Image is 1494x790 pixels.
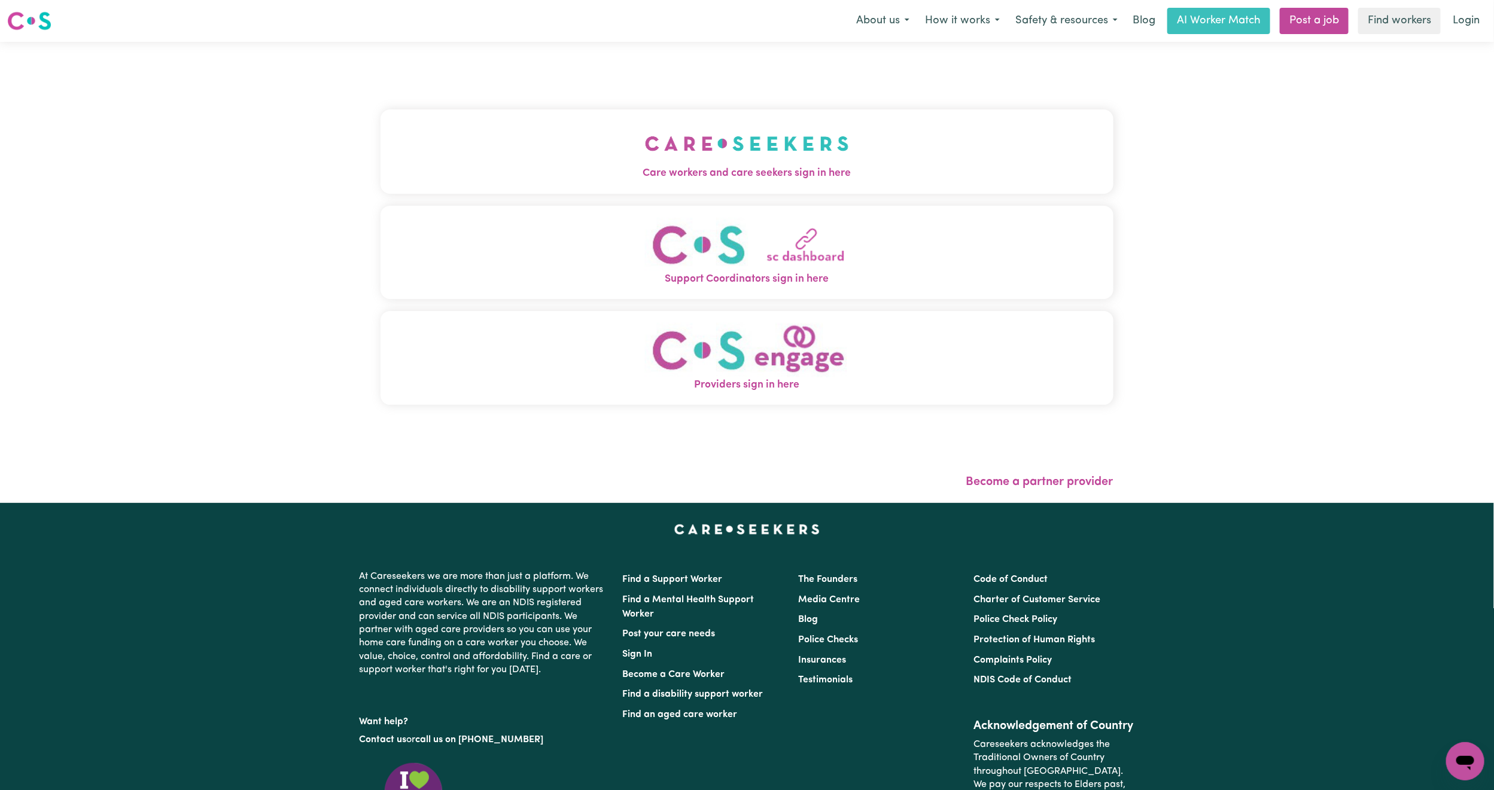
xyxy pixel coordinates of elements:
a: Charter of Customer Service [973,595,1100,605]
a: Police Check Policy [973,615,1057,624]
p: Want help? [360,710,608,728]
span: Care workers and care seekers sign in here [381,166,1113,181]
button: Providers sign in here [381,311,1113,405]
a: The Founders [798,575,857,584]
p: At Careseekers we are more than just a platform. We connect individuals directly to disability su... [360,565,608,682]
button: How it works [917,8,1008,33]
a: Blog [798,615,818,624]
a: Become a Care Worker [623,670,725,679]
a: Post your care needs [623,629,716,639]
a: Become a partner provider [966,476,1113,488]
a: Find a disability support worker [623,690,763,699]
button: Support Coordinators sign in here [381,206,1113,300]
a: Sign In [623,649,653,659]
a: Find workers [1358,8,1441,34]
a: Code of Conduct [973,575,1048,584]
p: or [360,728,608,751]
a: Post a job [1280,8,1349,34]
iframe: Button to launch messaging window, conversation in progress [1446,742,1484,780]
a: Protection of Human Rights [973,635,1095,645]
a: Media Centre [798,595,860,605]
a: call us on [PHONE_NUMBER] [416,735,544,745]
button: Safety & resources [1008,8,1125,33]
span: Support Coordinators sign in here [381,272,1113,287]
button: Care workers and care seekers sign in here [381,109,1113,193]
a: Insurances [798,655,846,665]
a: AI Worker Match [1167,8,1270,34]
a: Blog [1125,8,1163,34]
a: Careseekers logo [7,7,51,35]
span: Providers sign in here [381,377,1113,393]
a: Find a Mental Health Support Worker [623,595,754,619]
a: Testimonials [798,675,853,685]
a: Careseekers home page [674,524,820,534]
h2: Acknowledgement of Country [973,719,1134,733]
a: Login [1446,8,1487,34]
a: NDIS Code of Conduct [973,675,1072,685]
a: Police Checks [798,635,858,645]
a: Find an aged care worker [623,710,738,719]
img: Careseekers logo [7,10,51,32]
a: Find a Support Worker [623,575,723,584]
a: Complaints Policy [973,655,1052,665]
a: Contact us [360,735,407,745]
button: About us [848,8,917,33]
